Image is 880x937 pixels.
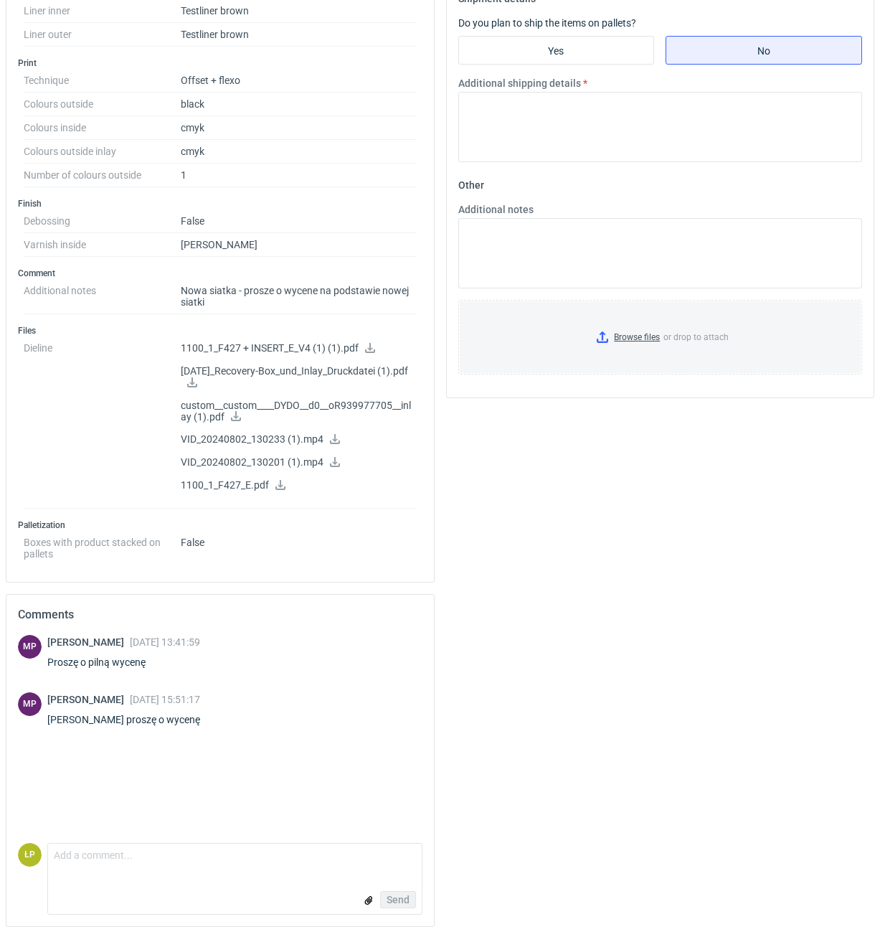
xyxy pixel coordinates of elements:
[181,342,417,355] p: 1100_1_F427 + INSERT_E_V4 (1) (1).pdf
[18,268,422,279] h3: Comment
[18,198,422,209] h3: Finish
[47,655,200,669] div: Proszę o pilną wycenę
[18,843,42,867] div: Łukasz Postawa
[380,891,416,908] button: Send
[18,692,42,716] div: Michał Palasek
[181,456,417,469] p: VID_20240802_130201 (1).mp4
[181,365,417,390] p: [DATE]_Recovery-Box_und_Inlay_Druckdatei (1).pdf
[18,606,422,623] h2: Comments
[181,479,417,492] p: 1100_1_F427_E.pdf
[181,164,417,187] dd: 1
[181,400,417,424] p: custom__custom____DYDO__d0__oR939977705__inlay (1).pdf
[458,17,636,29] label: Do you plan to ship the items on pallets?
[18,635,42,659] div: Michał Palasek
[458,202,534,217] label: Additional notes
[18,519,422,531] h3: Palletization
[458,174,484,191] legend: Other
[18,325,422,336] h3: Files
[459,301,862,374] label: or drop to attach
[181,116,417,140] dd: cmyk
[181,140,417,164] dd: cmyk
[18,692,42,716] figcaption: MP
[130,694,200,705] span: [DATE] 15:51:17
[458,76,581,90] label: Additional shipping details
[24,336,181,509] dt: Dieline
[24,93,181,116] dt: Colours outside
[24,164,181,187] dt: Number of colours outside
[130,636,200,648] span: [DATE] 13:41:59
[24,531,181,560] dt: Boxes with product stacked on pallets
[47,712,217,727] div: [PERSON_NAME] proszę o wycenę
[24,23,181,47] dt: Liner outer
[387,895,410,905] span: Send
[18,843,42,867] figcaption: ŁP
[181,233,417,257] dd: [PERSON_NAME]
[24,233,181,257] dt: Varnish inside
[24,140,181,164] dt: Colours outside inlay
[24,279,181,314] dt: Additional notes
[24,116,181,140] dt: Colours inside
[181,279,417,314] dd: Nowa siatka - prosze o wycene na podstawie nowej siatki
[666,36,862,65] label: No
[24,69,181,93] dt: Technique
[181,531,417,560] dd: False
[18,57,422,69] h3: Print
[181,93,417,116] dd: black
[47,694,130,705] span: [PERSON_NAME]
[181,69,417,93] dd: Offset + flexo
[47,636,130,648] span: [PERSON_NAME]
[181,23,417,47] dd: Testliner brown
[18,635,42,659] figcaption: MP
[181,433,417,446] p: VID_20240802_130233 (1).mp4
[181,209,417,233] dd: False
[24,209,181,233] dt: Debossing
[458,36,655,65] label: Yes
